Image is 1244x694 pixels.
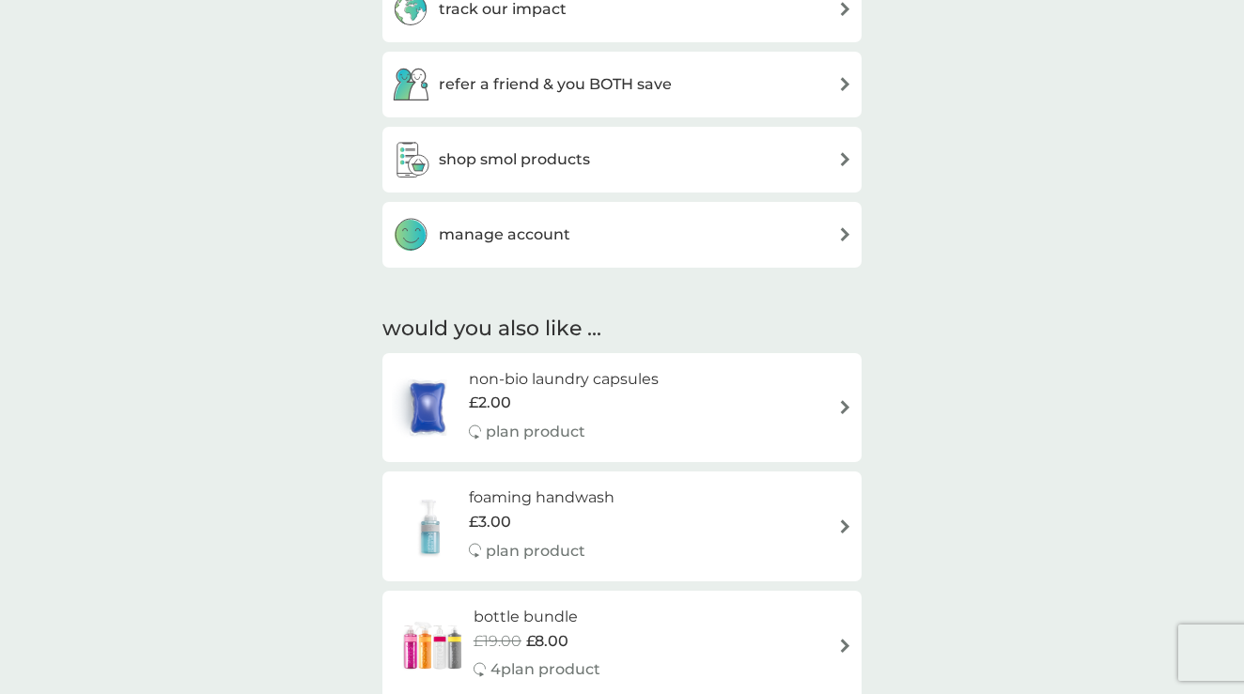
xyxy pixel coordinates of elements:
[474,605,600,629] h6: bottle bundle
[469,391,511,415] span: £2.00
[469,510,511,534] span: £3.00
[474,629,521,654] span: £19.00
[486,539,585,563] p: plan product
[382,315,862,344] h2: would you also like ...
[838,519,852,533] img: arrow right
[439,147,590,172] h3: shop smol products
[838,639,852,653] img: arrow right
[838,2,852,16] img: arrow right
[392,375,463,440] img: non-bio laundry capsules
[838,77,852,91] img: arrow right
[838,152,852,166] img: arrow right
[490,657,600,682] p: 4 plan product
[469,486,614,510] h6: foaming handwash
[486,420,585,444] p: plan product
[392,494,469,560] img: foaming handwash
[392,613,474,679] img: bottle bundle
[838,227,852,241] img: arrow right
[439,72,672,97] h3: refer a friend & you BOTH save
[838,400,852,414] img: arrow right
[469,367,659,392] h6: non-bio laundry capsules
[439,223,570,247] h3: manage account
[526,629,568,654] span: £8.00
